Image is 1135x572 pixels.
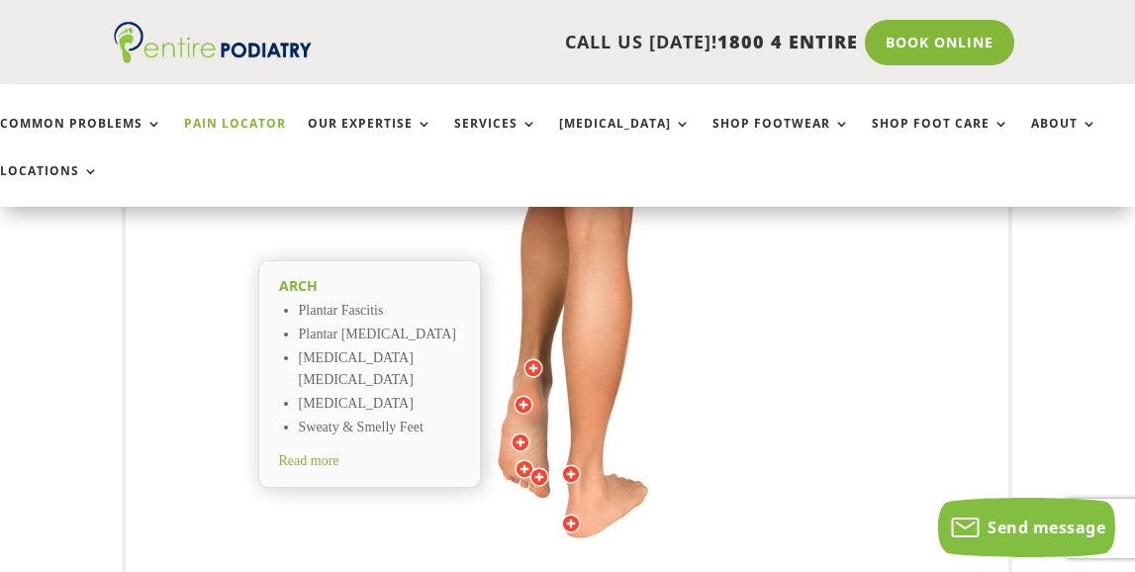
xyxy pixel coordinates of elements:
[114,22,312,63] img: logo (1)
[299,347,460,393] li: [MEDICAL_DATA] [MEDICAL_DATA]
[279,453,339,468] span: Read more
[454,117,537,159] a: Services
[712,117,850,159] a: Shop Footwear
[114,48,312,67] a: Entire Podiatry
[184,117,286,159] a: Pain Locator
[299,417,460,440] li: Sweaty & Smelly Feet
[299,324,460,347] li: Plantar [MEDICAL_DATA]
[717,30,858,53] span: 1800 4 ENTIRE
[258,260,481,466] a: Arch Plantar Fascitis Plantar [MEDICAL_DATA] [MEDICAL_DATA] [MEDICAL_DATA] [MEDICAL_DATA] Sweaty ...
[872,117,1009,159] a: Shop Foot Care
[313,30,858,55] p: CALL US [DATE]!
[279,276,460,296] h2: Arch
[1031,117,1097,159] a: About
[938,498,1115,557] button: Send message
[865,20,1014,65] a: Book Online
[299,300,460,324] li: Plantar Fascitis
[988,517,1105,538] span: Send message
[559,117,691,159] a: [MEDICAL_DATA]
[308,117,432,159] a: Our Expertise
[299,393,460,417] li: [MEDICAL_DATA]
